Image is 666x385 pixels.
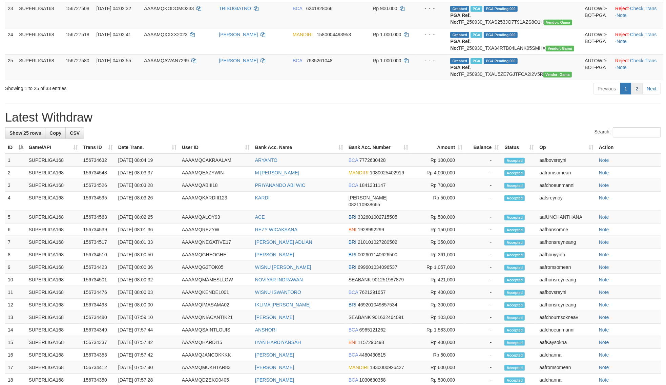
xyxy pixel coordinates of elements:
a: Note [599,352,609,358]
td: 23 [5,2,16,28]
th: Status: activate to sort column ascending [502,141,537,154]
a: Reject [615,58,629,63]
td: aafsreynoy [537,192,596,211]
a: REZY WICAKSANA [255,227,297,232]
span: Copy 7772630428 to clipboard [359,157,386,163]
a: Note [599,327,609,333]
td: Rp 700,000 [411,179,465,192]
span: BCA [349,290,358,295]
th: Trans ID: activate to sort column ascending [81,141,116,154]
td: - [465,223,502,236]
td: 156734632 [81,154,116,167]
span: BRI [349,302,356,307]
td: AAAAMQEAZYWIN [179,167,252,179]
span: Vendor URL: https://trx31.1velocity.biz [546,46,574,51]
td: SUPERLIGA168 [26,236,81,249]
td: [DATE] 08:00:36 [116,261,179,274]
a: Copy [45,127,66,139]
td: · · [612,54,663,80]
a: Check Trans [630,58,657,63]
td: AAAAMQGHEOGHE [179,249,252,261]
span: MANDIRI [349,170,369,175]
span: Accepted [504,277,525,283]
td: aafchanna [537,349,596,361]
td: 24 [5,28,16,54]
a: [PERSON_NAME] ADLIAN [255,239,312,245]
td: Rp 103,000 [411,311,465,324]
span: SEABANK [349,277,371,282]
span: Rp 900.000 [373,6,397,11]
td: SUPERLIGA168 [26,211,81,223]
span: Grabbed [450,6,469,12]
div: - - - [418,57,445,64]
td: [DATE] 08:03:26 [116,192,179,211]
span: Copy 1080025402919 to clipboard [370,170,404,175]
h1: Latest Withdraw [5,111,661,124]
th: ID: activate to sort column descending [5,141,26,154]
td: Rp 500,000 [411,211,465,223]
td: Rp 1,057,000 [411,261,465,274]
td: AAAAMQHARDI15 [179,336,252,349]
a: [PERSON_NAME] [255,315,294,320]
div: Showing 1 to 25 of 33 entries [5,82,272,92]
span: Accepted [504,170,525,176]
td: 1 [5,154,26,167]
span: Vendor URL: https://trx31.1velocity.biz [544,20,573,25]
span: Copy [49,130,61,136]
span: Accepted [504,183,525,189]
td: - [465,249,502,261]
a: ARYANTO [255,157,277,163]
span: Copy 002601140626500 to clipboard [358,252,397,257]
span: BNI [349,340,356,345]
td: AUTOWD-BOT-PGA [582,54,612,80]
a: ANSHORI [255,327,277,333]
span: Copy 1580004493953 to clipboard [317,32,351,37]
td: AAAAMQMAMESLLOW [179,274,252,286]
a: Note [599,157,609,163]
td: aafUNCHANTHANA [537,211,596,223]
td: 156734493 [81,299,116,311]
td: SUPERLIGA168 [26,286,81,299]
a: [PERSON_NAME] [255,377,294,383]
td: 156734353 [81,349,116,361]
td: AAAAMQSAINTLOUIS [179,324,252,336]
td: [DATE] 08:03:28 [116,179,179,192]
td: - [465,349,502,361]
span: Accepted [504,302,525,308]
span: Copy 7635261048 to clipboard [306,58,333,63]
td: 10 [5,274,26,286]
a: Note [599,377,609,383]
td: 156734476 [81,286,116,299]
span: AAAAMQXXXX2023 [144,32,187,37]
td: aafhonsreyneang [537,299,596,311]
td: SUPERLIGA168 [16,28,63,54]
span: Copy 082110938665 to clipboard [349,202,380,207]
td: AAAAMQNIACANTIK21 [179,311,252,324]
td: aafchoeunmanni [537,179,596,192]
td: - [465,154,502,167]
td: [DATE] 08:04:19 [116,154,179,167]
td: - [465,299,502,311]
td: SUPERLIGA168 [26,154,81,167]
td: [DATE] 08:00:00 [116,299,179,311]
td: SUPERLIGA168 [26,192,81,211]
td: Rp 50,000 [411,192,465,211]
a: Next [642,83,661,94]
a: [PERSON_NAME] [219,58,258,63]
span: BCA [349,183,358,188]
td: SUPERLIGA168 [26,311,81,324]
label: Search: [595,127,661,137]
span: Marked by aafchoeunmanni [471,6,482,12]
span: Copy 6241828066 to clipboard [306,6,333,11]
span: Copy 332601002715505 to clipboard [358,214,397,220]
a: KARDI [255,195,270,200]
span: Copy 6965121262 to clipboard [359,327,386,333]
a: [PERSON_NAME] [255,352,294,358]
td: [DATE] 08:02:25 [116,211,179,223]
span: SEABANK [349,315,371,320]
td: · · [612,28,663,54]
td: Rp 4,000,000 [411,167,465,179]
span: Accepted [504,265,525,271]
td: AAAAMQKENDEL001 [179,286,252,299]
td: AAAAMQCAKRAALAM [179,154,252,167]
